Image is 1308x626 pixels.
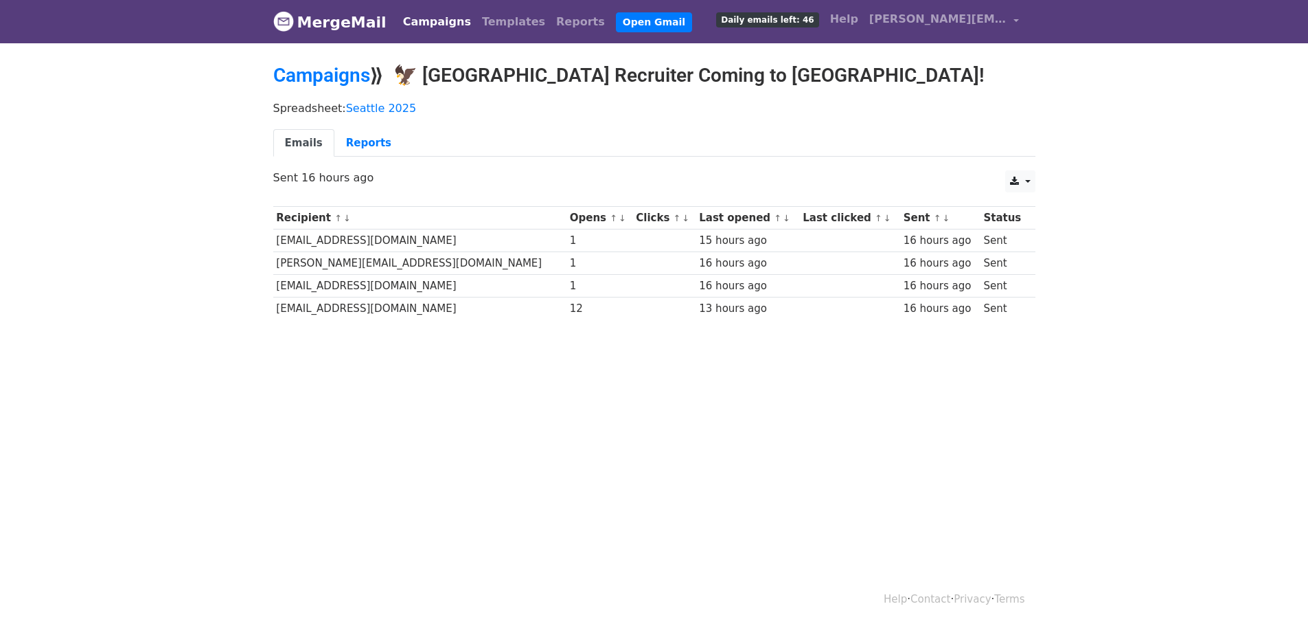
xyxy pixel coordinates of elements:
[343,213,351,223] a: ↓
[334,129,403,157] a: Reports
[674,213,681,223] a: ↑
[273,252,566,275] td: [PERSON_NAME][EMAIL_ADDRESS][DOMAIN_NAME]
[610,213,617,223] a: ↑
[346,102,416,115] a: Seattle 2025
[980,275,1029,298] td: Sent
[273,64,370,87] a: Campaigns
[551,8,610,36] a: Reports
[696,207,799,230] th: Last opened
[799,207,899,230] th: Last clicked
[477,8,551,36] a: Templates
[273,101,1035,115] p: Spreadsheet:
[699,278,796,294] div: 16 hours ago
[699,256,796,271] div: 16 hours ago
[273,11,294,32] img: MergeMail logo
[273,207,566,230] th: Recipient
[904,278,977,294] div: 16 hours ago
[864,5,1024,38] a: [PERSON_NAME][EMAIL_ADDRESS][PERSON_NAME][DOMAIN_NAME]
[334,213,342,223] a: ↑
[682,213,689,223] a: ↓
[699,301,796,317] div: 13 hours ago
[943,213,950,223] a: ↓
[774,213,781,223] a: ↑
[900,207,980,230] th: Sent
[783,213,790,223] a: ↓
[273,275,566,298] td: [EMAIL_ADDRESS][DOMAIN_NAME]
[711,5,824,33] a: Daily emails left: 46
[884,213,891,223] a: ↓
[980,252,1029,275] td: Sent
[980,207,1029,230] th: Status
[884,593,907,605] a: Help
[619,213,626,223] a: ↓
[934,213,941,223] a: ↑
[875,213,882,223] a: ↑
[632,207,696,230] th: Clicks
[398,8,477,36] a: Campaigns
[273,170,1035,185] p: Sent 16 hours ago
[904,301,977,317] div: 16 hours ago
[904,233,977,249] div: 16 hours ago
[273,230,566,252] td: [EMAIL_ADDRESS][DOMAIN_NAME]
[954,593,991,605] a: Privacy
[904,256,977,271] div: 16 hours ago
[910,593,950,605] a: Contact
[273,64,1035,87] h2: ⟫ 🦅 [GEOGRAPHIC_DATA] Recruiter Coming to [GEOGRAPHIC_DATA]!
[825,5,864,33] a: Help
[273,129,334,157] a: Emails
[570,278,630,294] div: 1
[980,298,1029,320] td: Sent
[566,207,633,230] th: Opens
[273,8,387,36] a: MergeMail
[980,230,1029,252] td: Sent
[699,233,796,249] div: 15 hours ago
[273,298,566,320] td: [EMAIL_ADDRESS][DOMAIN_NAME]
[869,11,1007,27] span: [PERSON_NAME][EMAIL_ADDRESS][PERSON_NAME][DOMAIN_NAME]
[570,256,630,271] div: 1
[716,12,818,27] span: Daily emails left: 46
[570,233,630,249] div: 1
[570,301,630,317] div: 12
[616,12,692,32] a: Open Gmail
[994,593,1024,605] a: Terms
